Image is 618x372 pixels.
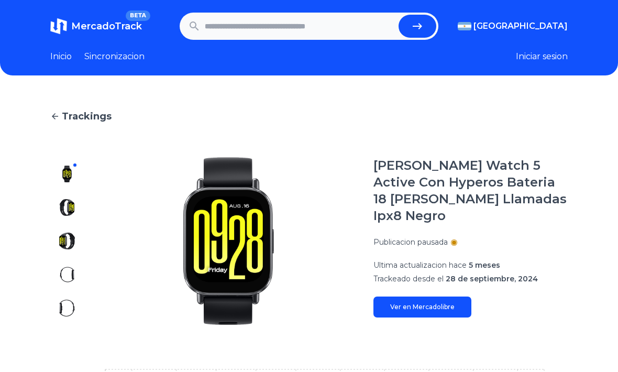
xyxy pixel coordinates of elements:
a: Inicio [50,50,72,63]
span: BETA [126,10,150,21]
button: [GEOGRAPHIC_DATA] [458,20,568,32]
a: Trackings [50,109,568,124]
p: Publicacion pausada [373,237,448,247]
span: Trackings [62,109,112,124]
span: Trackeado desde el [373,274,444,283]
span: Ultima actualizacion hace [373,260,467,270]
img: Xiaomi Redmi Watch 5 Active Con Hyperos Bateria 18 Días Llamadas Ipx8 Negro [59,300,75,316]
img: MercadoTrack [50,18,67,35]
span: 5 meses [469,260,500,270]
span: 28 de septiembre, 2024 [446,274,538,283]
span: MercadoTrack [71,20,142,32]
button: Iniciar sesion [516,50,568,63]
h1: [PERSON_NAME] Watch 5 Active Con Hyperos Bateria 18 [PERSON_NAME] Llamadas Ipx8 Negro [373,157,568,224]
img: Xiaomi Redmi Watch 5 Active Con Hyperos Bateria 18 Días Llamadas Ipx8 Negro [59,199,75,216]
a: Sincronizacion [84,50,145,63]
img: Xiaomi Redmi Watch 5 Active Con Hyperos Bateria 18 Días Llamadas Ipx8 Negro [105,157,352,325]
img: Xiaomi Redmi Watch 5 Active Con Hyperos Bateria 18 Días Llamadas Ipx8 Negro [59,233,75,249]
a: MercadoTrackBETA [50,18,142,35]
img: Xiaomi Redmi Watch 5 Active Con Hyperos Bateria 18 Días Llamadas Ipx8 Negro [59,166,75,182]
img: Xiaomi Redmi Watch 5 Active Con Hyperos Bateria 18 Días Llamadas Ipx8 Negro [59,266,75,283]
img: Argentina [458,22,471,30]
a: Ver en Mercadolibre [373,297,471,318]
span: [GEOGRAPHIC_DATA] [473,20,568,32]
